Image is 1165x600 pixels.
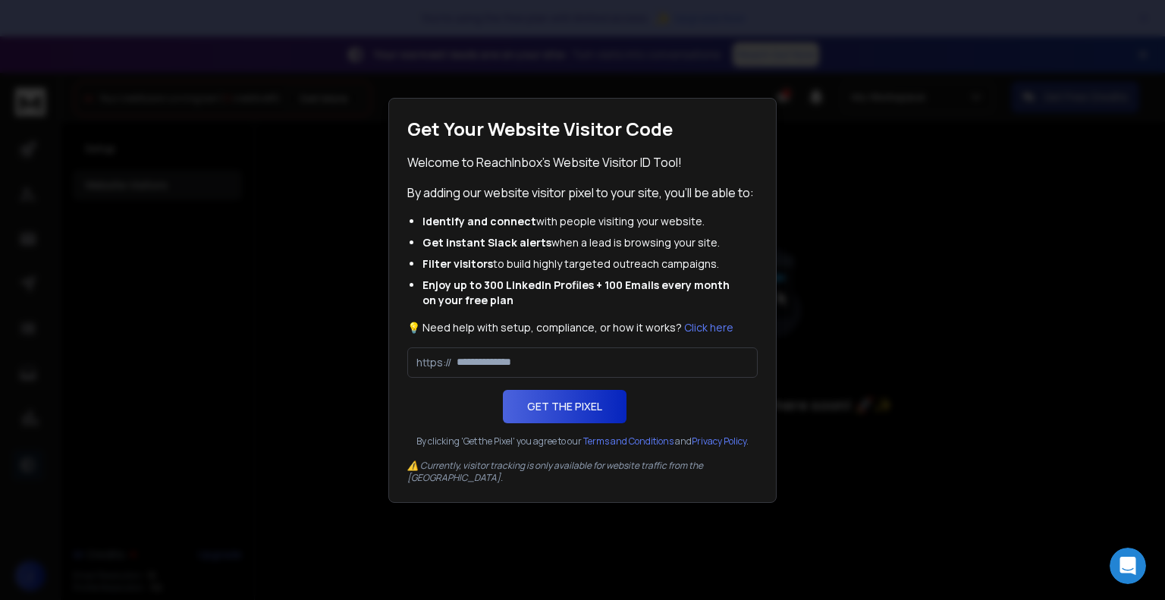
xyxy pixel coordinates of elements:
button: Help [203,460,303,520]
li: when a lead is browsing your site. [422,235,743,250]
span: Home [33,498,68,508]
span: Messages [126,498,178,508]
span: Identify and connect [422,214,536,228]
h1: Get Your Website Visitor Code [407,117,758,141]
div: Optimizing Warmup Settings in ReachInbox [31,319,254,350]
a: Terms and Conditions [583,435,674,448]
p: ⚠️ Currently, visitor tracking is only available for website traffic from the [GEOGRAPHIC_DATA]. [407,460,758,484]
button: Get the Pixel [503,390,626,423]
span: Get instant Slack alerts [422,235,551,250]
li: Enjoy up to 300 LinkedIn Profiles + 100 Emails every month on your free plan [422,278,743,308]
div: Optimizing Warmup Settings in ReachInbox [22,313,281,357]
img: Profile image for Lakshita [191,24,221,55]
button: Click here [684,320,733,335]
p: By clicking 'Get the Pixel' you agree to our and . [407,435,758,448]
iframe: Intercom live chat [1110,548,1146,584]
div: Leveraging Spintax for Email Customization [31,407,254,438]
a: Click here [684,320,733,335]
div: Close [261,24,288,52]
p: Welcome to ReachInbox's Website Visitor ID Tool! [407,153,758,171]
span: Help [240,498,265,508]
span: Search for help [31,284,123,300]
button: Search for help [22,276,281,306]
button: Messages [101,460,202,520]
img: logo [30,32,132,51]
li: to build highly targeted outreach campaigns. [422,256,743,272]
div: Send us a messageWe'll be back online in 2 hours [15,204,288,262]
div: Navigating Advanced Campaign Options in ReachInbox [22,357,281,401]
div: Send us a message [31,217,253,233]
p: 💡 Need help with setup, compliance, or how it works? [407,320,758,335]
p: How can we assist you [DATE]? [30,134,273,185]
p: Hi [PERSON_NAME] [30,108,273,134]
div: Leveraging Spintax for Email Customization [22,401,281,445]
span: Filter visitors [422,256,493,271]
p: By adding our website visitor pixel to your site, you'll be able to: [407,184,758,202]
div: Configuring SMTP Settings for Microsoft Account Purchased Directly from Microsoft [22,445,281,504]
li: with people visiting your website. [422,214,743,229]
img: Profile image for Raj [220,24,250,55]
div: Navigating Advanced Campaign Options in ReachInbox [31,363,254,394]
div: We'll be back online in 2 hours [31,233,253,249]
img: Profile image for Rohan [162,24,193,55]
div: Configuring SMTP Settings for Microsoft Account Purchased Directly from Microsoft [31,451,254,498]
a: Privacy Policy [692,435,746,448]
